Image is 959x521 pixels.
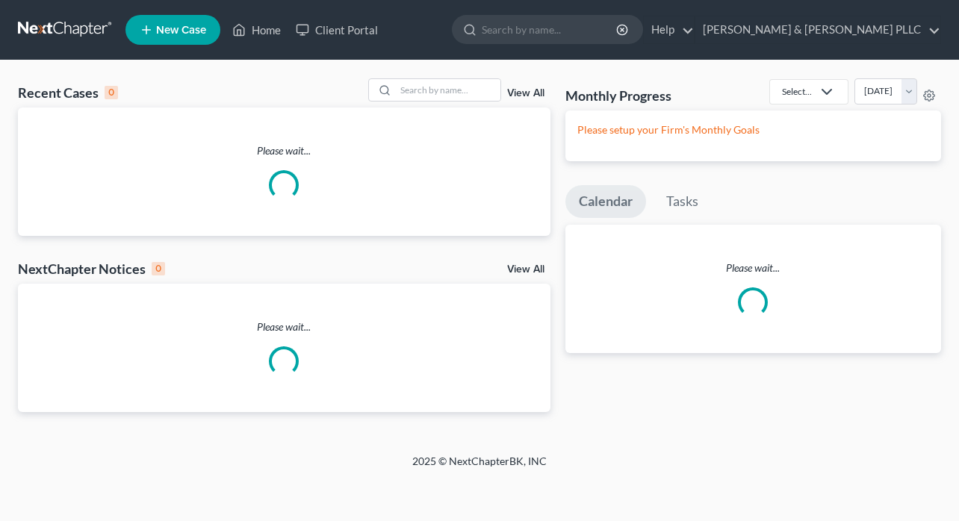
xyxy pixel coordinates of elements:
[507,264,544,275] a: View All
[482,16,618,43] input: Search by name...
[577,122,929,137] p: Please setup your Firm's Monthly Goals
[653,185,712,218] a: Tasks
[54,454,905,481] div: 2025 © NextChapterBK, INC
[695,16,940,43] a: [PERSON_NAME] & [PERSON_NAME] PLLC
[565,260,941,275] p: Please wait...
[152,262,165,275] div: 0
[105,86,118,99] div: 0
[18,84,118,102] div: Recent Cases
[288,16,385,43] a: Client Portal
[565,87,671,104] h3: Monthly Progress
[225,16,288,43] a: Home
[565,185,646,218] a: Calendar
[396,79,500,101] input: Search by name...
[782,85,812,98] div: Select...
[18,143,550,158] p: Please wait...
[644,16,694,43] a: Help
[156,25,206,36] span: New Case
[18,319,550,334] p: Please wait...
[18,260,165,278] div: NextChapter Notices
[507,88,544,99] a: View All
